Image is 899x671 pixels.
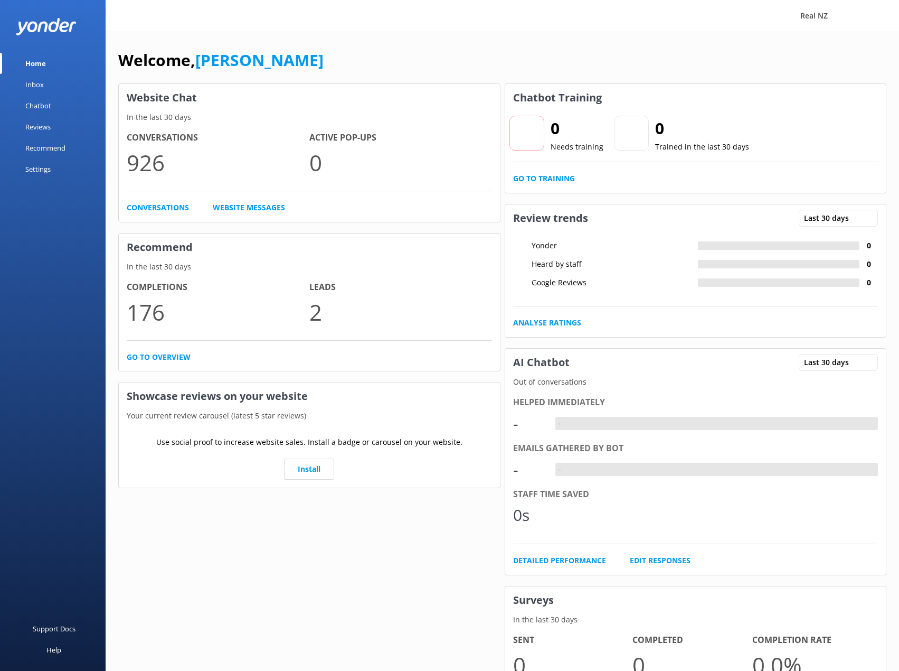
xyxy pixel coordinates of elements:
h4: Completed [632,633,752,647]
a: Go to overview [127,351,191,363]
h3: Website Chat [119,84,500,111]
a: Detailed Performance [513,555,606,566]
div: 0s [513,502,545,528]
p: 926 [127,145,309,180]
a: Install [284,459,334,480]
h1: Welcome, [118,48,324,73]
a: [PERSON_NAME] [195,49,324,71]
img: yonder-white-logo.png [16,18,77,35]
div: Emails gathered by bot [513,442,878,455]
p: In the last 30 days [119,261,500,273]
h2: 0 [551,116,603,141]
div: Support Docs [33,618,75,639]
p: 2 [309,294,492,330]
h4: Leads [309,281,492,294]
h2: 0 [655,116,749,141]
p: Your current review carousel (latest 5 star reviews) [119,410,500,422]
p: In the last 30 days [505,614,886,626]
p: Needs training [551,141,603,153]
a: Website Messages [213,202,285,213]
div: Reviews [25,116,51,137]
h3: Showcase reviews on your website [119,383,500,410]
h4: Completion Rate [752,633,872,647]
a: Analyse Ratings [513,317,581,329]
div: - [513,411,545,436]
div: Yonder [529,240,624,251]
p: Trained in the last 30 days [655,141,749,153]
h3: Review trends [505,204,596,232]
h4: Sent [513,633,633,647]
h4: 0 [859,277,878,288]
span: Real NZ [800,11,828,21]
div: - [555,463,563,477]
a: Edit Responses [630,555,690,566]
h4: 0 [859,258,878,270]
div: Helped immediately [513,396,878,409]
div: - [555,417,563,431]
div: Staff time saved [513,488,878,501]
div: Inbox [25,74,44,95]
div: Help [46,639,61,660]
div: - [513,457,545,482]
p: 176 [127,294,309,330]
a: Conversations [127,202,189,213]
p: In the last 30 days [119,111,500,123]
h3: Surveys [505,586,886,614]
span: Last 30 days [804,357,855,368]
div: Settings [25,159,51,180]
p: Use social proof to increase website sales. Install a badge or carousel on your website. [156,436,462,448]
h3: Chatbot Training [505,84,610,111]
div: Recommend [25,137,65,159]
span: Last 30 days [804,212,855,224]
div: Google Reviews [529,277,624,288]
h4: Completions [127,281,309,294]
h3: AI Chatbot [505,349,578,376]
div: Heard by staff [529,258,624,270]
p: 0 [309,145,492,180]
h4: 0 [859,240,878,251]
div: Chatbot [25,95,51,116]
a: Go to Training [513,173,575,184]
p: Out of conversations [505,376,886,388]
div: Home [25,53,46,74]
h4: Active Pop-ups [309,131,492,145]
h4: Conversations [127,131,309,145]
h3: Recommend [119,234,500,261]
